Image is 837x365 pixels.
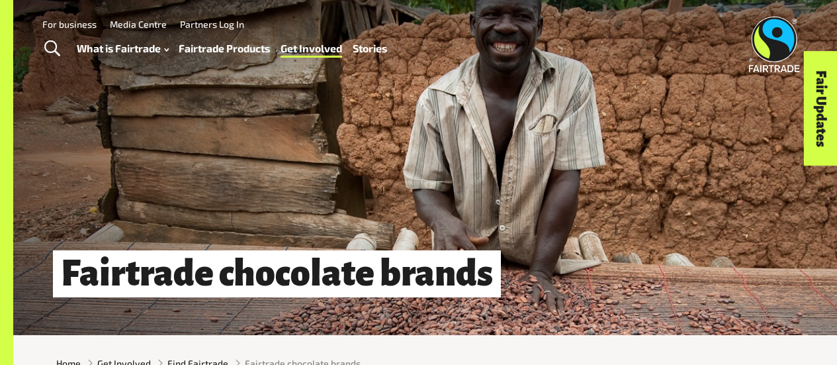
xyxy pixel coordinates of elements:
a: Get Involved [281,39,342,58]
h1: Fairtrade chocolate brands [53,250,501,297]
a: Media Centre [110,19,167,30]
a: Toggle Search [36,32,68,66]
a: What is Fairtrade [77,39,169,58]
a: Stories [353,39,387,58]
a: For business [42,19,97,30]
a: Partners Log In [180,19,244,30]
img: Fairtrade Australia New Zealand logo [749,17,800,72]
a: Fairtrade Products [179,39,270,58]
